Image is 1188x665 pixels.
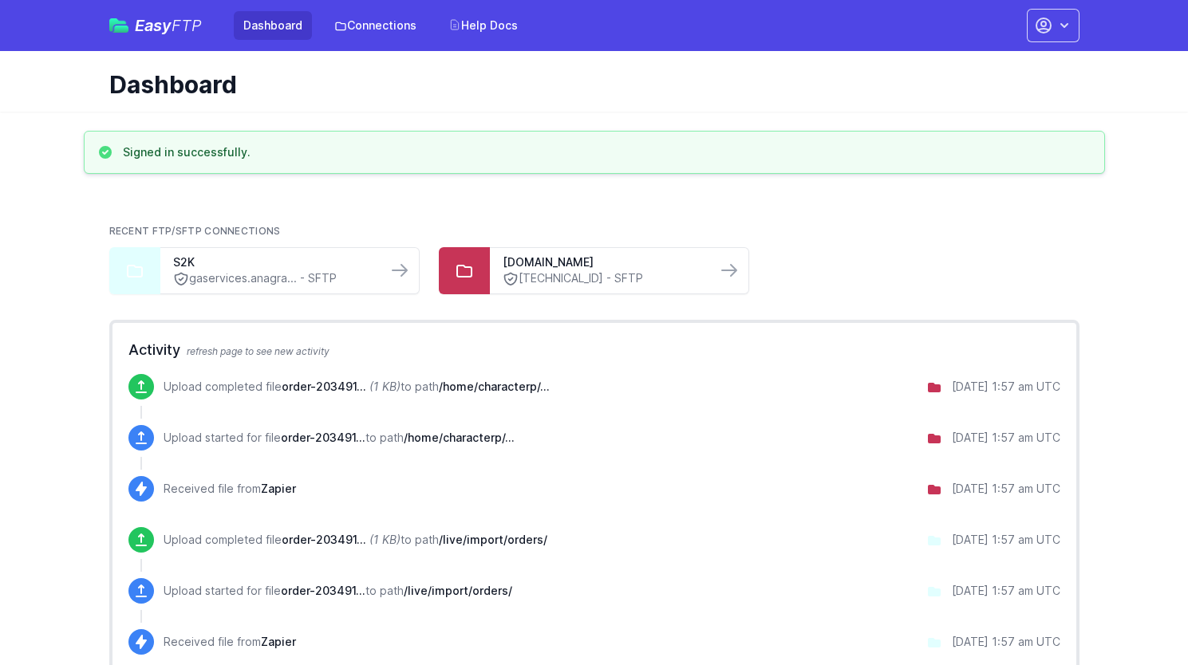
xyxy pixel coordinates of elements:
[369,533,401,546] i: (1 KB)
[164,532,547,548] p: Upload completed file to path
[109,18,128,33] img: easyftp_logo.png
[164,634,296,650] p: Received file from
[439,11,527,40] a: Help Docs
[128,339,1060,361] h2: Activity
[404,584,512,597] span: /live/import/orders/
[109,18,202,33] a: EasyFTP
[261,635,296,648] span: Zapier
[123,144,251,160] h3: Signed in successfully.
[952,634,1060,650] div: [DATE] 1:57 am UTC
[261,482,296,495] span: Zapier
[439,533,547,546] span: /live/import/orders/
[187,345,330,357] span: refresh page to see new activity
[503,270,704,287] a: [TECHNICAL_ID] - SFTP
[952,481,1060,497] div: [DATE] 1:57 am UTC
[173,270,374,287] a: gaservices.anagra... - SFTP
[325,11,426,40] a: Connections
[164,379,550,395] p: Upload completed file to path
[952,583,1060,599] div: [DATE] 1:57 am UTC
[281,584,365,597] span: order-203491-2025-08-14-01.57.02.xml
[109,70,1067,99] h1: Dashboard
[952,532,1060,548] div: [DATE] 1:57 am UTC
[172,16,202,35] span: FTP
[164,481,296,497] p: Received file from
[282,533,366,546] span: order-203491-2025-08-14-01.57.02.xml
[164,583,512,599] p: Upload started for file to path
[439,380,550,393] span: /home/characterp/public_html/wp-content/uploads/wpallexport/exports/sent/
[503,254,704,270] a: [DOMAIN_NAME]
[135,18,202,33] span: Easy
[281,431,365,444] span: order-203491-2025-08-14-01.57.02.xml.sent
[173,254,374,270] a: S2K
[952,430,1060,446] div: [DATE] 1:57 am UTC
[164,430,515,446] p: Upload started for file to path
[109,225,1079,238] h2: Recent FTP/SFTP Connections
[404,431,515,444] span: /home/characterp/public_html/wp-content/uploads/wpallexport/exports/sent/
[282,380,366,393] span: order-203491-2025-08-14-01.57.02.xml.sent
[234,11,312,40] a: Dashboard
[952,379,1060,395] div: [DATE] 1:57 am UTC
[369,380,401,393] i: (1 KB)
